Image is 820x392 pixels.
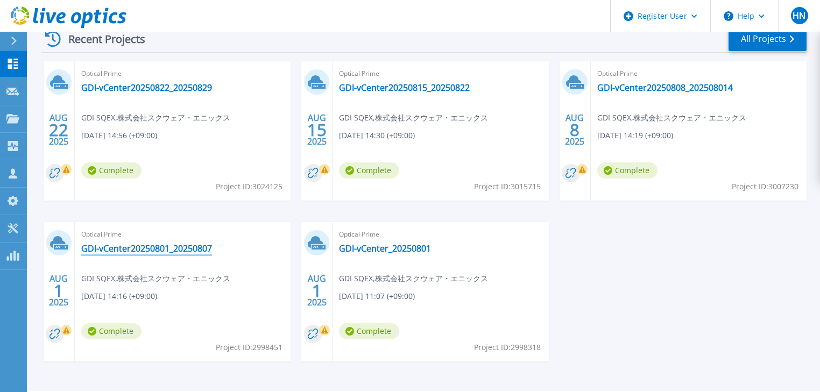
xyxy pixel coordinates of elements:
span: 22 [49,125,68,134]
div: AUG 2025 [307,110,327,149]
span: GDI SQEX , 株式会社スクウェア・エニックス [81,273,230,284]
div: AUG 2025 [564,110,585,149]
span: [DATE] 14:19 (+09:00) [597,130,673,141]
span: Optical Prime [597,68,800,80]
span: Complete [597,162,658,179]
span: [DATE] 14:30 (+09:00) [339,130,415,141]
span: Optical Prime [339,68,542,80]
span: Complete [339,162,399,179]
a: GDI-vCenter20250801_20250807 [81,243,212,254]
span: HN [793,11,805,20]
span: 15 [307,125,327,134]
span: GDI SQEX , 株式会社スクウェア・エニックス [339,112,488,124]
span: Optical Prime [81,229,284,240]
span: Project ID: 3024125 [216,181,282,193]
a: GDI-vCenter_20250801 [339,243,431,254]
span: Complete [81,323,142,339]
span: Project ID: 2998318 [474,341,541,353]
span: [DATE] 14:16 (+09:00) [81,290,157,302]
span: Project ID: 2998451 [216,341,282,353]
span: Optical Prime [81,68,284,80]
span: 1 [54,286,63,295]
div: AUG 2025 [48,271,69,310]
a: GDI-vCenter20250822_20250829 [81,82,212,93]
span: GDI SQEX , 株式会社スクウェア・エニックス [339,273,488,284]
span: Complete [81,162,142,179]
div: AUG 2025 [48,110,69,149]
span: GDI SQEX , 株式会社スクウェア・エニックス [597,112,746,124]
a: GDI-vCenter20250815_20250822 [339,82,470,93]
div: Recent Projects [41,26,160,52]
span: [DATE] 11:07 (+09:00) [339,290,415,302]
span: 8 [570,125,579,134]
span: [DATE] 14:56 (+09:00) [81,130,157,141]
span: 1 [312,286,322,295]
span: Project ID: 3007230 [732,181,798,193]
div: AUG 2025 [307,271,327,310]
span: Complete [339,323,399,339]
a: All Projects [729,27,807,51]
span: Project ID: 3015715 [474,181,541,193]
a: GDI-vCenter20250808_202508014 [597,82,733,93]
span: GDI SQEX , 株式会社スクウェア・エニックス [81,112,230,124]
span: Optical Prime [339,229,542,240]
